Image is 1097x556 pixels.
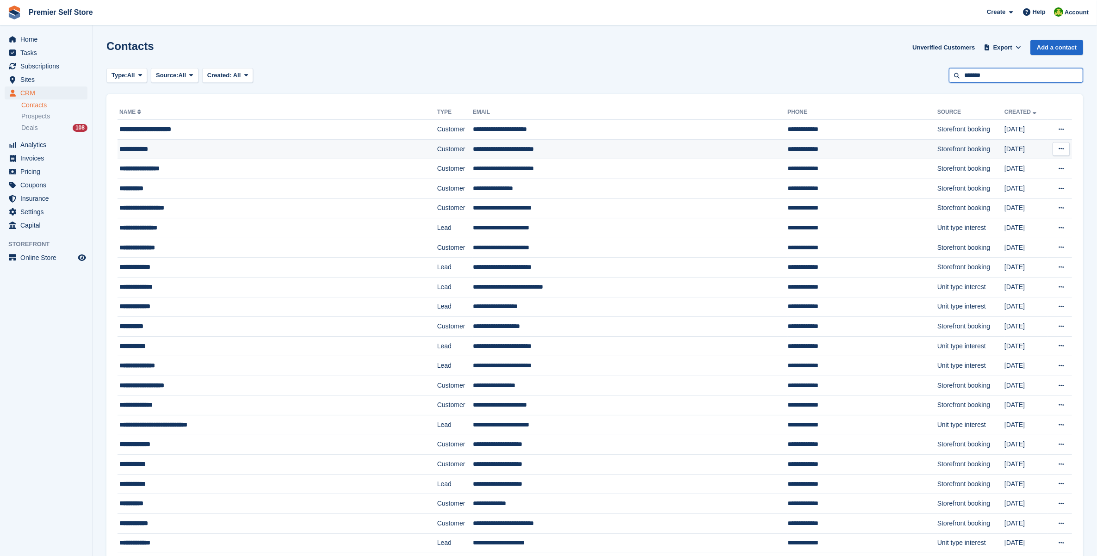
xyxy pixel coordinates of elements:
[156,71,178,80] span: Source:
[106,40,154,52] h1: Contacts
[5,60,87,73] a: menu
[1004,139,1047,159] td: [DATE]
[437,179,473,198] td: Customer
[937,218,1004,238] td: Unit type interest
[20,138,76,151] span: Analytics
[112,71,127,80] span: Type:
[1004,415,1047,435] td: [DATE]
[437,415,473,435] td: Lead
[1004,198,1047,218] td: [DATE]
[5,219,87,232] a: menu
[1004,218,1047,238] td: [DATE]
[20,152,76,165] span: Invoices
[151,68,198,83] button: Source: All
[937,139,1004,159] td: Storefront booking
[5,33,87,46] a: menu
[437,533,473,553] td: Lead
[1004,317,1047,337] td: [DATE]
[937,198,1004,218] td: Storefront booking
[5,138,87,151] a: menu
[20,251,76,264] span: Online Store
[437,258,473,278] td: Lead
[1004,297,1047,317] td: [DATE]
[5,165,87,178] a: menu
[1054,7,1063,17] img: Millie Walcroft
[937,376,1004,395] td: Storefront booking
[5,86,87,99] a: menu
[937,258,1004,278] td: Storefront booking
[21,101,87,110] a: Contacts
[937,435,1004,455] td: Storefront booking
[1004,238,1047,258] td: [DATE]
[20,33,76,46] span: Home
[202,68,253,83] button: Created: All
[937,317,1004,337] td: Storefront booking
[127,71,135,80] span: All
[1004,533,1047,553] td: [DATE]
[1004,376,1047,395] td: [DATE]
[1065,8,1089,17] span: Account
[982,40,1023,55] button: Export
[987,7,1005,17] span: Create
[437,238,473,258] td: Customer
[1004,514,1047,534] td: [DATE]
[437,297,473,317] td: Lead
[20,46,76,59] span: Tasks
[5,73,87,86] a: menu
[1004,395,1047,415] td: [DATE]
[1030,40,1083,55] a: Add a contact
[437,159,473,179] td: Customer
[20,205,76,218] span: Settings
[437,198,473,218] td: Customer
[937,159,1004,179] td: Storefront booking
[1004,455,1047,475] td: [DATE]
[76,252,87,263] a: Preview store
[1004,356,1047,376] td: [DATE]
[937,474,1004,494] td: Storefront booking
[937,514,1004,534] td: Storefront booking
[1033,7,1046,17] span: Help
[937,105,1004,120] th: Source
[437,218,473,238] td: Lead
[437,474,473,494] td: Lead
[5,152,87,165] a: menu
[1004,258,1047,278] td: [DATE]
[937,533,1004,553] td: Unit type interest
[119,109,143,115] a: Name
[20,86,76,99] span: CRM
[20,73,76,86] span: Sites
[5,205,87,218] a: menu
[5,192,87,205] a: menu
[21,124,38,132] span: Deals
[1004,474,1047,494] td: [DATE]
[937,179,1004,198] td: Storefront booking
[437,455,473,475] td: Customer
[207,72,232,79] span: Created:
[20,179,76,192] span: Coupons
[1004,179,1047,198] td: [DATE]
[1004,435,1047,455] td: [DATE]
[1004,109,1038,115] a: Created
[437,139,473,159] td: Customer
[8,240,92,249] span: Storefront
[437,514,473,534] td: Customer
[1004,494,1047,514] td: [DATE]
[937,120,1004,140] td: Storefront booking
[1004,159,1047,179] td: [DATE]
[909,40,979,55] a: Unverified Customers
[7,6,21,19] img: stora-icon-8386f47178a22dfd0bd8f6a31ec36ba5ce8667c1dd55bd0f319d3a0aa187defe.svg
[20,60,76,73] span: Subscriptions
[937,277,1004,297] td: Unit type interest
[20,219,76,232] span: Capital
[437,317,473,337] td: Customer
[1004,120,1047,140] td: [DATE]
[437,336,473,356] td: Lead
[106,68,147,83] button: Type: All
[21,111,87,121] a: Prospects
[1004,336,1047,356] td: [DATE]
[937,455,1004,475] td: Storefront booking
[1004,277,1047,297] td: [DATE]
[20,192,76,205] span: Insurance
[73,124,87,132] div: 108
[437,105,473,120] th: Type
